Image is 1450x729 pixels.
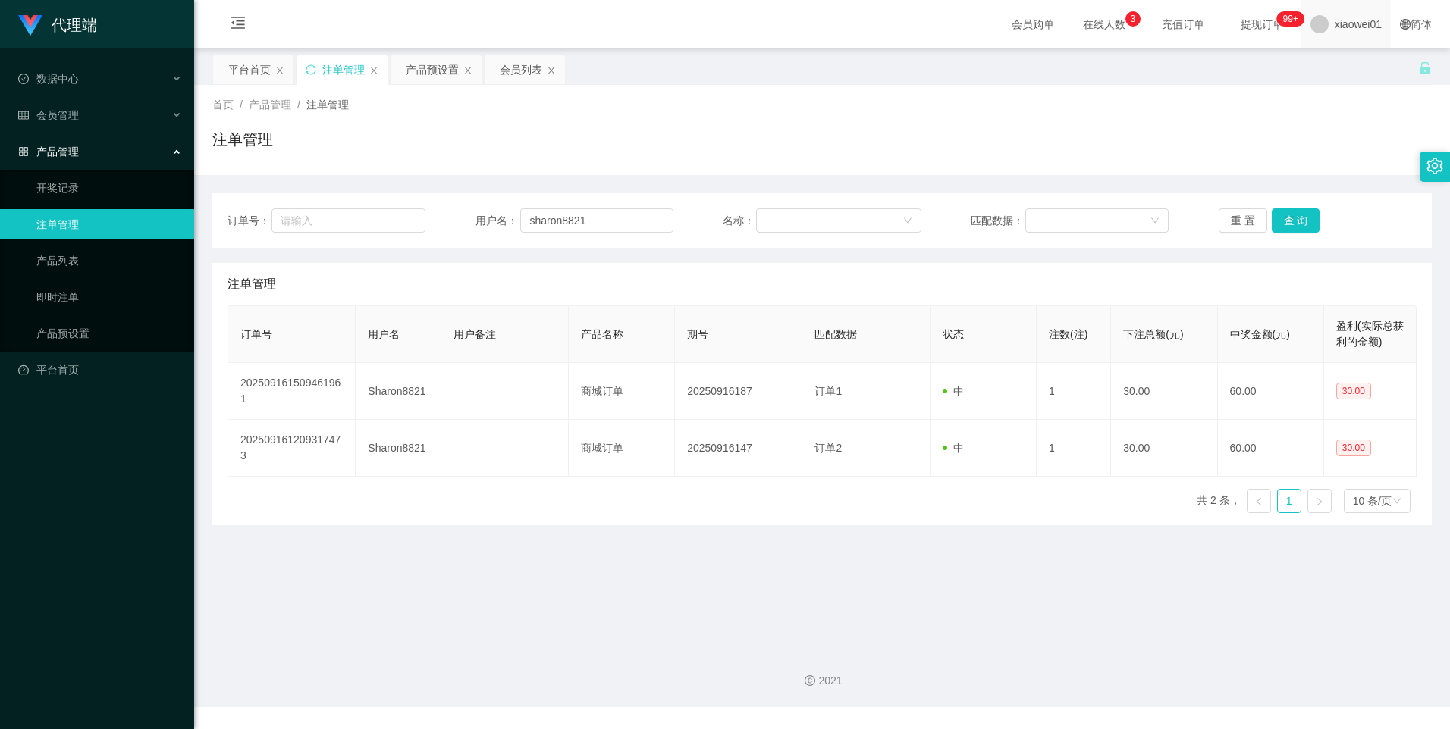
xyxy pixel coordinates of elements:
a: 注单管理 [36,209,182,239]
button: 查 询 [1272,208,1320,233]
h1: 代理端 [52,1,97,49]
a: 即时注单 [36,282,182,312]
span: 在线人数 [1075,19,1133,30]
i: 图标: appstore-o [18,146,29,157]
div: 10 条/页 [1353,490,1392,512]
a: 1 [1278,490,1301,512]
i: 图标: check-circle-o [18,74,29,84]
span: 用户名： [475,213,521,229]
p: 3 [1130,11,1135,27]
li: 下一页 [1307,489,1332,513]
i: 图标: close [275,66,284,75]
sup: 3 [1125,11,1141,27]
td: 60.00 [1218,363,1324,420]
span: 首页 [212,99,234,111]
td: 30.00 [1111,420,1217,477]
td: 20250916147 [675,420,802,477]
a: 图标: dashboard平台首页 [18,355,182,385]
td: 1 [1037,363,1111,420]
i: 图标: copyright [805,675,815,686]
span: 中奖金额(元) [1230,328,1290,340]
span: 订单2 [814,442,842,454]
td: Sharon8821 [356,420,441,477]
span: 注单管理 [228,275,276,293]
i: 图标: table [18,110,29,120]
span: 匹配数据 [814,328,857,340]
td: 60.00 [1218,420,1324,477]
i: 图标: unlock [1418,61,1432,75]
span: 产品名称 [581,328,623,340]
span: 30.00 [1336,383,1371,399]
a: 代理端 [18,18,97,30]
div: 2021 [206,673,1438,689]
input: 请输入 [271,208,425,233]
i: 图标: close [369,66,378,75]
img: logo.9652507e.png [18,15,42,36]
td: 30.00 [1111,363,1217,420]
i: 图标: down [1150,216,1160,227]
input: 请输入 [520,208,673,233]
i: 图标: setting [1426,158,1443,174]
span: 注数(注) [1049,328,1087,340]
a: 产品预设置 [36,318,182,349]
i: 图标: right [1315,497,1324,506]
i: 图标: menu-fold [212,1,264,49]
i: 图标: down [903,216,912,227]
i: 图标: close [463,66,472,75]
span: 期号 [687,328,708,340]
i: 图标: close [547,66,556,75]
sup: 1215 [1277,11,1304,27]
span: 产品管理 [249,99,291,111]
div: 平台首页 [228,55,271,84]
a: 产品列表 [36,246,182,276]
span: 用户备注 [454,328,496,340]
td: Sharon8821 [356,363,441,420]
span: / [240,99,243,111]
span: 订单号： [228,213,271,229]
button: 重 置 [1219,208,1267,233]
span: 产品管理 [18,145,79,158]
span: 充值订单 [1154,19,1212,30]
span: 会员管理 [18,109,79,121]
span: 30.00 [1336,440,1371,456]
td: 20250916187 [675,363,802,420]
span: 匹配数据： [971,213,1025,229]
i: 图标: global [1400,19,1411,30]
li: 1 [1277,489,1301,513]
i: 图标: left [1254,497,1263,506]
div: 会员列表 [500,55,542,84]
a: 开奖记录 [36,173,182,203]
td: 1 [1037,420,1111,477]
div: 产品预设置 [406,55,459,84]
span: 用户名 [368,328,400,340]
span: / [297,99,300,111]
li: 上一页 [1247,489,1271,513]
span: 中 [943,442,964,454]
td: 202509161509461961 [228,363,356,420]
span: 名称： [723,213,756,229]
span: 下注总额(元) [1123,328,1183,340]
td: 商城订单 [569,363,675,420]
i: 图标: down [1392,496,1401,507]
span: 状态 [943,328,964,340]
td: 202509161209317473 [228,420,356,477]
span: 注单管理 [306,99,349,111]
span: 提现订单 [1233,19,1291,30]
h1: 注单管理 [212,128,273,151]
span: 订单号 [240,328,272,340]
li: 共 2 条， [1197,489,1241,513]
td: 商城订单 [569,420,675,477]
span: 数据中心 [18,73,79,85]
span: 盈利(实际总获利的金额) [1336,320,1404,348]
i: 图标: sync [306,64,316,75]
span: 中 [943,385,964,397]
span: 订单1 [814,385,842,397]
div: 注单管理 [322,55,365,84]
